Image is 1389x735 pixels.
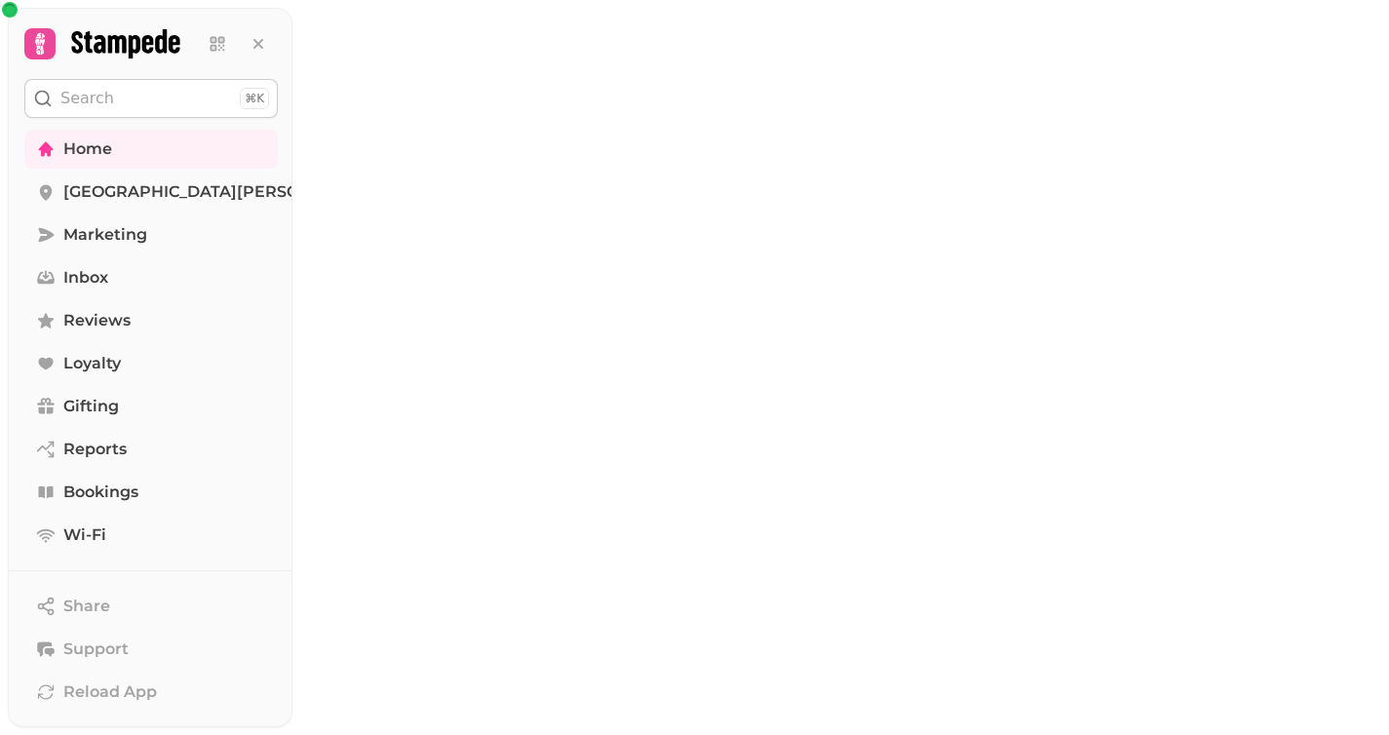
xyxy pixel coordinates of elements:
div: ⌘K [240,88,269,109]
span: [GEOGRAPHIC_DATA][PERSON_NAME] [63,180,375,204]
a: Reviews [24,301,278,340]
span: Marketing [63,223,147,247]
span: Inbox [63,266,108,290]
span: Reload App [63,680,157,704]
a: Loyalty [24,344,278,383]
span: Loyalty [63,352,121,375]
a: Home [24,130,278,169]
span: Wi-Fi [63,523,106,547]
span: Gifting [63,395,119,418]
a: Inbox [24,258,278,297]
p: Search [60,87,114,110]
a: Reports [24,430,278,469]
a: Gifting [24,387,278,426]
span: Reports [63,438,127,461]
button: Support [24,630,278,669]
button: Search⌘K [24,79,278,118]
a: Bookings [24,473,278,512]
span: Share [63,595,110,618]
a: Marketing [24,215,278,254]
span: Reviews [63,309,131,332]
span: Bookings [63,481,138,504]
span: Support [63,638,129,661]
a: Wi-Fi [24,516,278,555]
button: Share [24,587,278,626]
button: Reload App [24,673,278,712]
span: Home [63,137,112,161]
a: [GEOGRAPHIC_DATA][PERSON_NAME] [24,173,278,212]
